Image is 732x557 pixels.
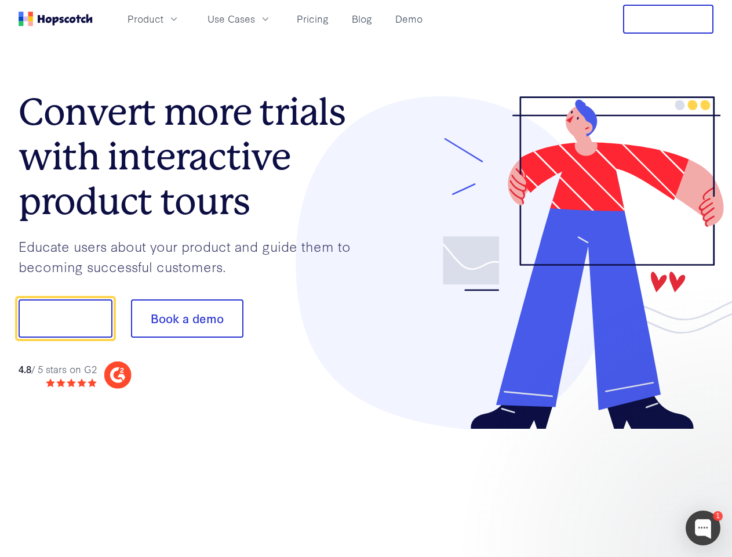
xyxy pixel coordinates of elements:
div: 1 [713,511,723,521]
a: Blog [347,9,377,28]
p: Educate users about your product and guide them to becoming successful customers. [19,236,366,276]
button: Product [121,9,187,28]
a: Demo [391,9,427,28]
button: Free Trial [623,5,713,34]
span: Use Cases [207,12,255,26]
a: Home [19,12,93,26]
button: Use Cases [201,9,278,28]
strong: 4.8 [19,362,31,375]
span: Product [128,12,163,26]
div: / 5 stars on G2 [19,362,97,377]
h1: Convert more trials with interactive product tours [19,90,366,223]
a: Pricing [292,9,333,28]
button: Show me! [19,299,112,338]
button: Book a demo [131,299,243,338]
